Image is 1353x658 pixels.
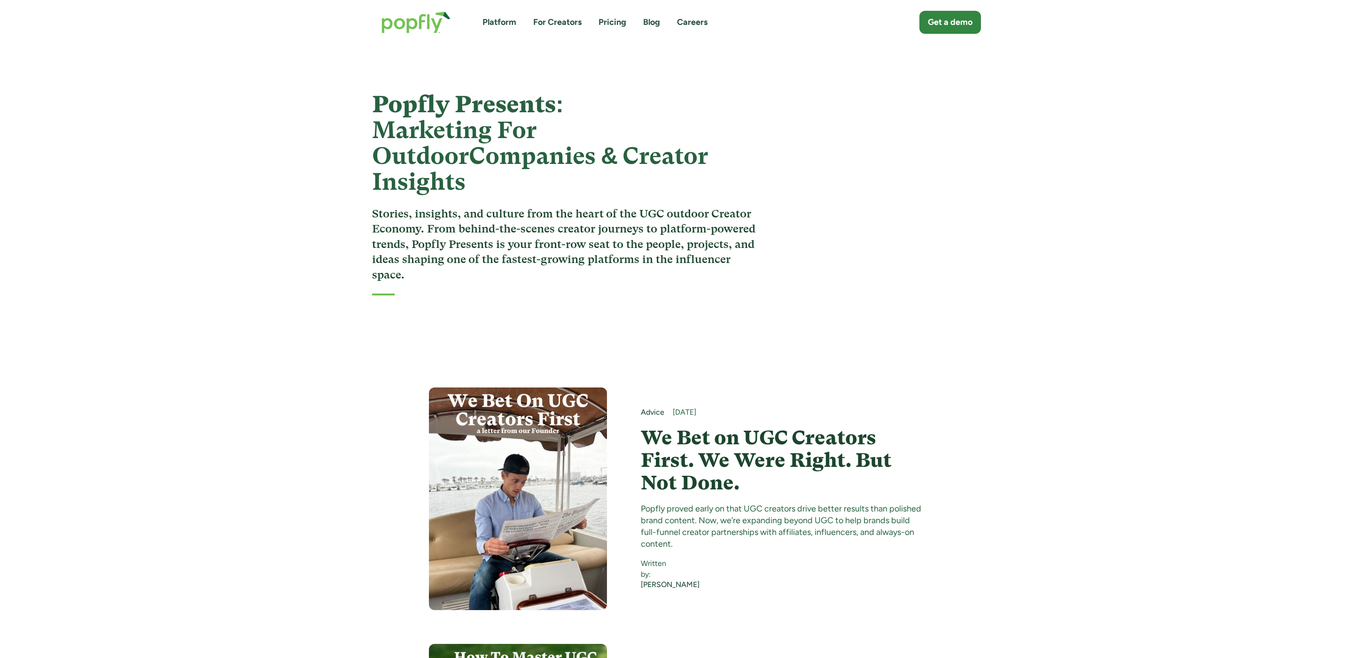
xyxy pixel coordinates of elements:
a: Blog [643,16,660,28]
a: We Bet on UGC Creators First. We Were Right. But Not Done. [641,426,925,495]
h3: Stories, insights, and culture from the heart of the UGC outdoor Creator Economy. From behind-the... [372,206,762,282]
a: Get a demo [919,11,981,34]
div: Popfly proved early on that UGC creators drive better results than polished brand content. Now, w... [641,503,925,550]
div: [DATE] [673,407,925,418]
a: For Creators [533,16,582,28]
a: [PERSON_NAME] [641,580,700,590]
h1: Popfly Presents: [372,92,762,195]
div: Written by: [641,558,700,580]
a: Careers [677,16,708,28]
a: Platform [482,16,516,28]
a: home [372,2,460,43]
div: Get a demo [928,16,972,28]
strong: Companies & Creator Insights [372,142,708,195]
a: Advice [641,407,664,418]
strong: Marketing For Outdoor [372,116,537,170]
a: Pricing [599,16,626,28]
